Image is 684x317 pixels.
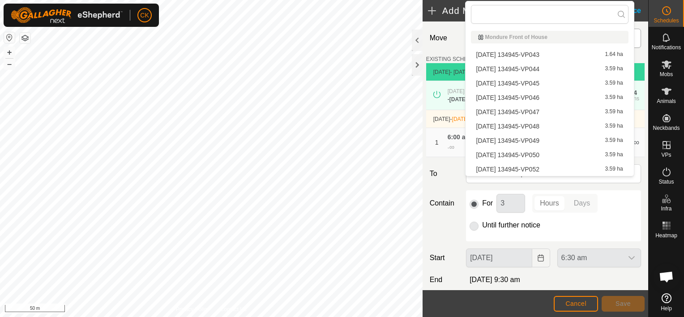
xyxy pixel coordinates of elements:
span: [DATE] [452,116,469,122]
span: [DATE] 9:30 am [470,276,520,283]
span: 3.59 ha [605,66,623,72]
span: Infra [661,206,671,211]
span: 1 [435,139,439,146]
li: 2025-08-17 134945-VP043 [471,48,628,61]
li: 2025-08-17 134945-VP049 [471,134,628,147]
span: [DATE] 134945-VP049 [476,137,539,144]
span: CK [140,11,149,20]
span: - [450,116,469,122]
span: Mobs [660,72,673,77]
span: [DATE] 134945-VP046 [476,94,539,101]
span: [DATE] 134945-VP044 [476,66,539,72]
label: Contain [426,198,462,209]
span: 6:00 am [448,133,471,141]
span: 3.59 ha [605,123,623,129]
li: 2025-08-17 134945-VP044 [471,62,628,76]
span: 3.59 ha [605,94,623,101]
span: Animals [657,99,676,104]
span: [DATE] [433,69,450,75]
a: Contact Us [220,305,247,313]
label: End [426,274,462,285]
span: Heatmap [655,233,677,238]
label: To [426,164,462,183]
span: 3.59 ha [605,80,623,86]
h2: Add Move [428,5,603,16]
span: ∞ [449,143,454,151]
ul: Option List [466,27,634,176]
span: VPs [661,152,671,158]
button: Save [602,296,645,312]
button: + [4,47,15,58]
span: - [DATE] [450,69,470,75]
li: 2025-08-17 134945-VP046 [471,91,628,104]
li: 2025-08-17 134945-VP050 [471,148,628,162]
span: Notifications [652,45,681,50]
label: Until further notice [482,222,540,229]
span: 3.59 ha [605,152,623,158]
button: Map Layers [20,33,30,43]
span: [DATE] 134945-VP047 [476,109,539,115]
span: Save [616,300,631,307]
span: [DATE] 11:00 am [448,88,488,94]
li: 2025-08-17 134945-VP052 [471,163,628,176]
div: - [448,95,489,103]
span: [DATE] 134945-VP048 [476,123,539,129]
div: Open chat [653,263,680,290]
button: Cancel [554,296,598,312]
a: Privacy Policy [176,305,209,313]
span: [DATE] [433,116,450,122]
a: Help [649,290,684,315]
span: [DATE] 134945-VP050 [476,152,539,158]
div: Mondure Front of House [478,34,621,40]
span: ∞ [633,138,639,147]
label: For [482,200,493,207]
span: Schedules [654,18,679,23]
span: Help [661,306,672,311]
img: Gallagher Logo [11,7,123,23]
span: Cancel [565,300,586,307]
span: [DATE] 6:00 am [449,96,489,103]
button: – [4,59,15,69]
span: 3.59 ha [605,109,623,115]
li: 2025-08-17 134945-VP045 [471,77,628,90]
span: [DATE] 134945-VP045 [476,80,539,86]
span: 1.64 ha [605,51,623,58]
span: [DATE] 134945-VP043 [476,51,539,58]
li: 2025-08-17 134945-VP048 [471,120,628,133]
span: 3.59 ha [605,166,623,172]
label: Start [426,253,462,263]
span: Status [658,179,674,184]
span: 3.59 ha [605,137,623,144]
div: - [448,142,454,153]
button: Reset Map [4,32,15,43]
span: [DATE] 134945-VP052 [476,166,539,172]
li: 2025-08-17 134945-VP047 [471,105,628,119]
label: EXISTING SCHEDULES [426,55,486,63]
span: Neckbands [653,125,680,131]
button: Choose Date [532,248,550,267]
label: Move [426,29,462,48]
